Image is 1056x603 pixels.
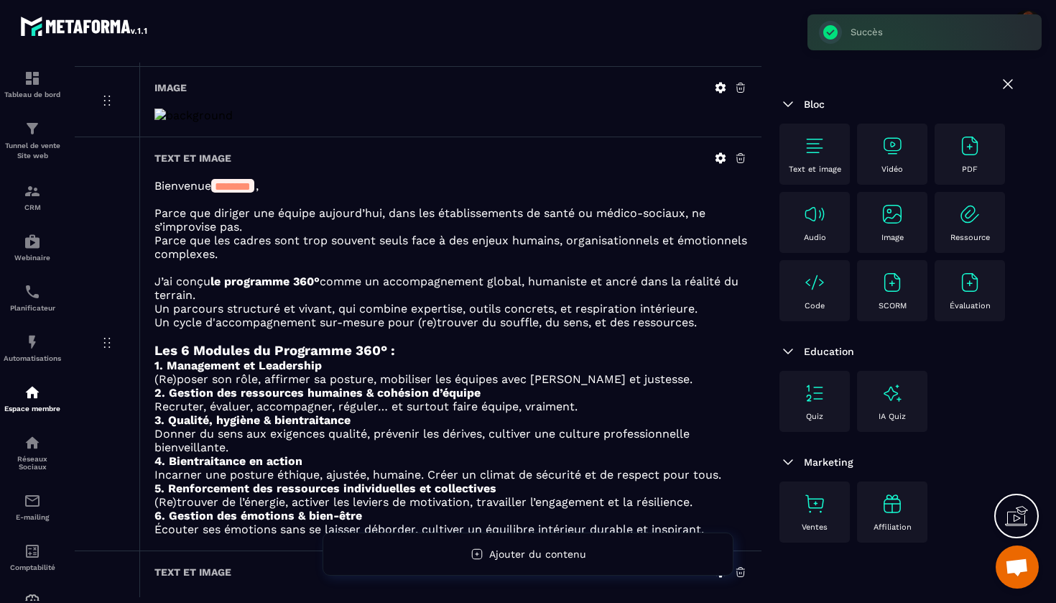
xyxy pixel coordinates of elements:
strong: Les 6 Modules du Programme 360° : [154,343,395,359]
a: automationsautomationsEspace membre [4,373,61,423]
span: Education [804,346,854,357]
p: E-mailing [4,513,61,521]
a: automationsautomationsAutomatisations [4,323,61,373]
div: Ouvrir le chat [996,546,1039,589]
p: Parce que diriger une équipe aujourd’hui, dans les établissements de santé ou médico-sociaux, ne ... [154,206,747,234]
p: IA Quiz [879,412,906,421]
p: Affiliation [874,523,912,532]
img: formation [24,120,41,137]
a: schedulerschedulerPlanificateur [4,272,61,323]
img: formation [24,183,41,200]
span: Ajouter du contenu [489,548,586,560]
h6: Text et image [154,566,231,578]
img: arrow-down [779,454,797,471]
img: text-image [881,492,904,515]
img: arrow-down [779,343,797,360]
img: text-image no-wra [803,134,826,157]
img: text-image [881,382,904,405]
p: Un cycle d'accompagnement sur-mesure pour (re)trouver du souffle, du sens, et des ressources. [154,316,747,329]
h6: Text et image [154,152,231,164]
strong: le programme 360° [210,275,320,288]
img: automations [24,333,41,351]
strong: 2. Gestion des ressources humaines & cohésion d’équipe [154,386,481,400]
a: emailemailE-mailing [4,482,61,532]
img: logo [20,13,149,39]
p: Code [805,301,825,310]
p: Tableau de bord [4,91,61,98]
p: Text et image [789,165,841,174]
p: Audio [804,233,826,242]
a: automationsautomationsWebinaire [4,222,61,272]
p: Quiz [806,412,823,421]
p: Réseaux Sociaux [4,455,61,471]
h6: Image [154,82,187,93]
img: automations [24,384,41,401]
p: Vidéo [881,165,903,174]
p: Incarner une posture éthique, ajustée, humaine. Créer un climat de sécurité et de respect pour tous. [154,468,747,482]
p: J’ai conçu comme un accompagnement global, humaniste et ancré dans la réalité du terrain. [154,275,747,302]
p: (Re)poser son rôle, affirmer sa posture, mobiliser les équipes avec [PERSON_NAME] et justesse. [154,372,747,386]
a: accountantaccountantComptabilité [4,532,61,582]
img: scheduler [24,283,41,300]
p: Recruter, évaluer, accompagner, réguler… et surtout faire équipe, vraiment. [154,400,747,413]
img: automations [24,233,41,250]
img: text-image no-wra [958,134,981,157]
strong: 6. Gestion des émotions & bien-être [154,509,362,523]
p: Espace membre [4,405,61,413]
p: PDF [962,165,978,174]
p: Évaluation [950,301,991,310]
p: Webinaire [4,254,61,262]
p: (Re)trouver de l’énergie, activer les leviers de motivation, travailler l’engagement et la résili... [154,495,747,509]
strong: 5. Renforcement des ressources individuelles et collectives [154,482,496,495]
p: SCORM [879,301,907,310]
img: text-image no-wra [881,134,904,157]
p: Automatisations [4,354,61,362]
p: Image [881,233,904,242]
img: accountant [24,543,41,560]
img: arrow-down [779,96,797,113]
p: Ressource [950,233,990,242]
p: Donner du sens aux exigences qualité, prévenir les dérives, cultiver une culture professionnelle ... [154,427,747,454]
img: formation [24,70,41,87]
img: background [154,109,747,122]
img: text-image no-wra [803,203,826,226]
span: Marketing [804,456,853,468]
img: text-image no-wra [881,203,904,226]
strong: 4. Bientraitance en action [154,454,302,468]
img: text-image no-wra [958,203,981,226]
p: Ventes [802,523,828,532]
p: Parce que les cadres sont trop souvent seuls face à des enjeux humains, organisationnels et émoti... [154,234,747,261]
img: text-image no-wra [958,271,981,294]
a: formationformationTableau de bord [4,59,61,109]
img: email [24,492,41,510]
img: social-network [24,434,41,451]
p: Tunnel de vente Site web [4,141,61,161]
strong: 1. Management et Leadership [154,359,322,372]
p: Écouter ses émotions sans se laisser déborder, cultiver un équilibre intérieur durable et inspirant. [154,523,747,536]
a: formationformationTunnel de vente Site web [4,109,61,172]
p: CRM [4,203,61,211]
img: text-image no-wra [881,271,904,294]
img: text-image no-wra [803,492,826,515]
strong: 3. Qualité, hygiène & bientraitance [154,413,351,427]
img: text-image no-wra [803,271,826,294]
p: Comptabilité [4,563,61,571]
a: social-networksocial-networkRéseaux Sociaux [4,423,61,482]
img: text-image no-wra [803,382,826,405]
span: Bloc [804,98,825,110]
p: Un parcours structuré et vivant, qui combine expertise, outils concrets, et respiration intérieure. [154,302,747,316]
a: formationformationCRM [4,172,61,222]
p: Planificateur [4,304,61,312]
p: Bienvenue , [154,179,747,193]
